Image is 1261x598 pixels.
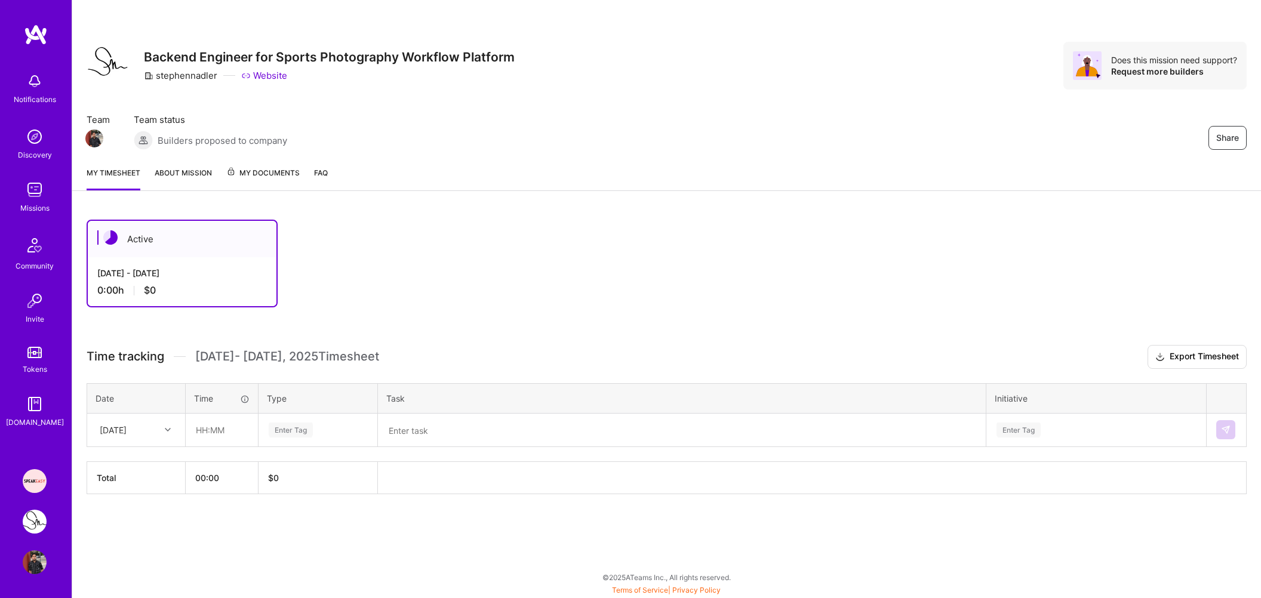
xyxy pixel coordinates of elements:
div: Enter Tag [997,421,1041,439]
button: Export Timesheet [1148,345,1247,369]
a: Website [241,69,287,82]
div: 0:00 h [97,284,267,297]
th: Task [378,383,986,413]
th: 00:00 [186,461,259,494]
img: guide book [23,392,47,416]
div: Notifications [14,93,56,106]
img: Submit [1221,425,1231,434]
span: $0 [144,284,156,297]
div: [DATE] - [DATE] [97,267,267,279]
div: stephennadler [144,69,217,82]
span: $ 0 [268,473,279,483]
img: Builders proposed to company [134,131,153,150]
div: Initiative [995,392,1198,405]
i: icon Download [1155,351,1165,363]
input: HH:MM [186,414,257,446]
div: [DATE] [100,424,127,436]
th: Type [259,383,378,413]
th: Total [87,461,186,494]
div: Missions [20,202,50,214]
a: Speakeasy: Software Engineer to help Customers write custom functions [20,469,50,493]
img: User Avatar [23,550,47,574]
span: My Documents [226,167,300,180]
span: Builders proposed to company [158,134,287,147]
i: icon Chevron [165,427,171,433]
span: Team status [134,113,287,126]
span: Team [87,113,110,126]
div: Discovery [18,149,52,161]
img: Avatar [1073,51,1102,80]
a: Team Member Avatar [87,128,102,149]
a: User Avatar [20,550,50,574]
img: teamwork [23,178,47,202]
a: My Documents [226,167,300,190]
img: Invite [23,289,47,313]
a: Backend Engineer for Sports Photography Workflow Platform [20,510,50,534]
div: Active [88,221,276,257]
div: Community [16,260,54,272]
img: discovery [23,125,47,149]
div: Tokens [23,363,47,375]
div: Does this mission need support? [1111,54,1237,66]
img: Speakeasy: Software Engineer to help Customers write custom functions [23,469,47,493]
a: Terms of Service [612,585,668,594]
a: FAQ [314,167,328,190]
i: icon CompanyGray [144,71,153,81]
div: Time [194,392,250,405]
div: Invite [26,313,44,325]
a: Privacy Policy [672,585,721,594]
span: Time tracking [87,349,164,364]
span: | [612,585,721,594]
h3: Backend Engineer for Sports Photography Workflow Platform [144,50,515,64]
div: [DOMAIN_NAME] [6,416,64,429]
a: About Mission [155,167,212,190]
img: Active [103,230,118,245]
img: Community [20,231,49,260]
img: bell [23,69,47,93]
button: Share [1208,126,1247,150]
img: Team Member Avatar [85,130,103,147]
div: Enter Tag [269,421,313,439]
div: © 2025 ATeams Inc., All rights reserved. [72,562,1261,592]
img: tokens [27,347,42,358]
img: Company Logo [87,45,130,82]
img: Backend Engineer for Sports Photography Workflow Platform [23,510,47,534]
th: Date [87,383,186,413]
span: Share [1216,132,1239,144]
a: My timesheet [87,167,140,190]
span: [DATE] - [DATE] , 2025 Timesheet [195,349,379,364]
div: Request more builders [1111,66,1237,77]
img: logo [24,24,48,45]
